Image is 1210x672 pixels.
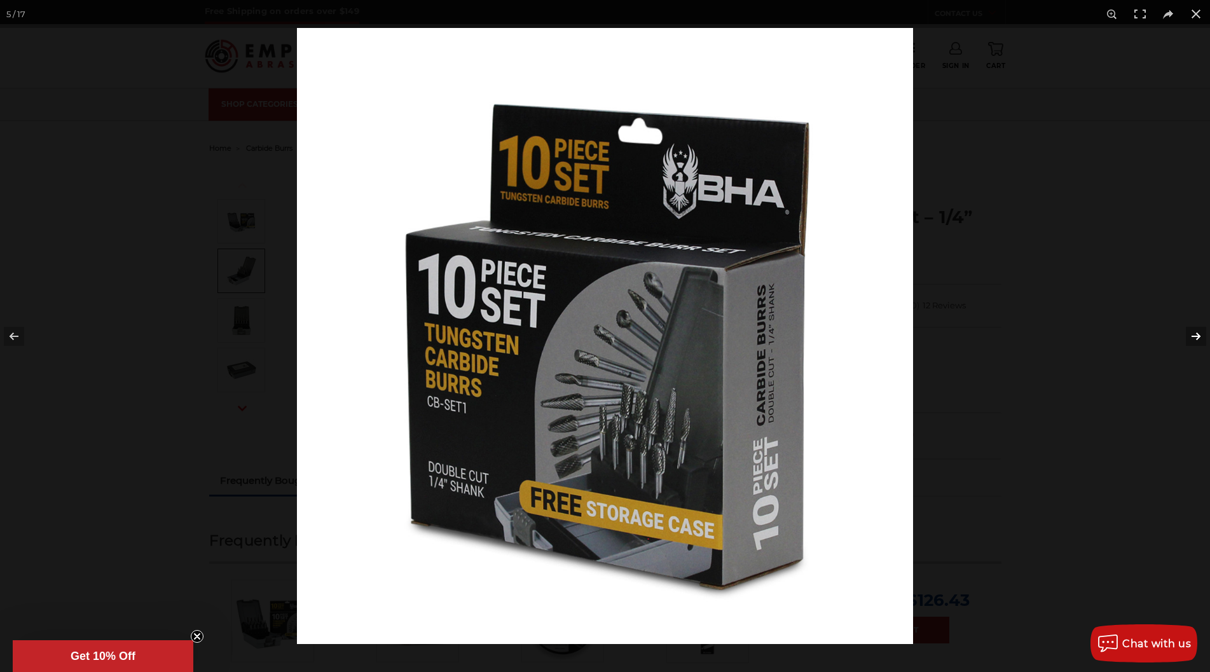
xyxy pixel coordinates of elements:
[1090,624,1197,662] button: Chat with us
[1165,305,1210,368] button: Next (arrow right)
[13,640,193,672] div: Get 10% OffClose teaser
[191,630,203,643] button: Close teaser
[1122,638,1191,650] span: Chat with us
[71,650,135,662] span: Get 10% Off
[297,28,913,644] img: 10-pack-double-cut-tungsten-carbide-burr-bit__91044.1678293810.jpg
